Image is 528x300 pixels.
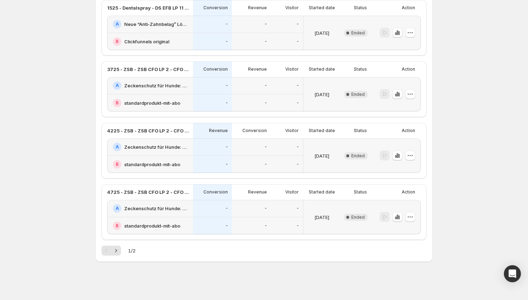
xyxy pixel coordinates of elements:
p: Revenue [248,66,267,72]
p: - [226,21,228,27]
h2: standardprodukt-mit-abo [124,99,180,107]
p: - [297,144,299,150]
p: Started date [309,189,335,195]
span: Ended [351,153,365,159]
h2: B [116,162,119,167]
p: - [226,144,228,150]
p: [DATE] [314,91,329,98]
p: - [226,100,228,106]
p: - [226,223,228,229]
span: Ended [351,30,365,36]
h2: A [116,21,119,27]
p: Conversion [203,5,228,11]
p: [DATE] [314,29,329,37]
p: - [297,21,299,27]
p: Conversion [203,189,228,195]
p: [DATE] [314,214,329,221]
p: - [265,144,267,150]
p: - [265,39,267,44]
h2: B [116,100,119,106]
p: - [265,162,267,167]
h2: Zeckenschutz für Hunde: Jetzt unschlagbaren Neukunden Deal sichern! [124,205,189,212]
h2: Zeckenschutz für Hunde: Jetzt unschlagbaren Neukunden Deal sichern! [124,82,189,89]
p: Started date [309,5,335,11]
p: [DATE] [314,152,329,159]
p: Action [402,66,415,72]
p: Visitor [285,189,299,195]
p: Revenue [248,189,267,195]
h2: standardprodukt-mit-abo [124,161,180,168]
p: 4725 - ZSB - ZSB CFO LP 2 - CFO vs. PDP (above the fold) [107,189,189,196]
h2: B [116,39,119,44]
p: Status [354,128,367,133]
p: Revenue [209,128,228,133]
p: Status [354,66,367,72]
h2: Zeckenschutz für Hunde: Jetzt unschlagbaren Neukunden Deal sichern! [124,143,189,151]
h2: A [116,83,119,88]
p: - [226,39,228,44]
p: - [265,100,267,106]
p: Started date [309,128,335,133]
p: Started date [309,66,335,72]
p: - [297,206,299,211]
p: - [297,223,299,229]
p: Visitor [285,128,299,133]
p: - [265,223,267,229]
button: Next [111,246,121,256]
nav: Pagination [101,246,121,256]
p: - [265,83,267,88]
h2: Neue “Anti-Zahnbelag” Lösung bis zu 4x effektiver als die Zahnbürste [124,21,189,28]
p: - [297,83,299,88]
p: - [297,162,299,167]
span: Ended [351,92,365,97]
p: Action [402,5,415,11]
h2: A [116,144,119,150]
p: Action [402,189,415,195]
p: Visitor [285,66,299,72]
p: Conversion [203,66,228,72]
span: Ended [351,214,365,220]
p: - [297,100,299,106]
p: Status [354,5,367,11]
p: Conversion [242,128,267,133]
p: 3725 - ZSB - ZSB CFO LP 2 - CFO vs. PDP [107,66,189,73]
p: Visitor [285,5,299,11]
p: - [265,206,267,211]
p: Revenue [248,5,267,11]
h2: A [116,206,119,211]
p: - [226,162,228,167]
h2: standardprodukt-mit-abo [124,222,180,229]
h2: Clickfunnels original [124,38,169,45]
p: Action [402,128,415,133]
span: 1 / 2 [128,247,136,254]
p: - [297,39,299,44]
p: 4225 - ZSB - ZSB CFO LP 2 - CFO vs. PDP (above the fold) [107,127,189,134]
p: - [226,83,228,88]
h2: B [116,223,119,229]
p: - [226,206,228,211]
p: 1525 - Dentalspray - DS EFB LP 11 - Taboola Test CTA [107,4,189,11]
p: - [265,21,267,27]
p: Status [354,189,367,195]
div: Open Intercom Messenger [504,265,521,282]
